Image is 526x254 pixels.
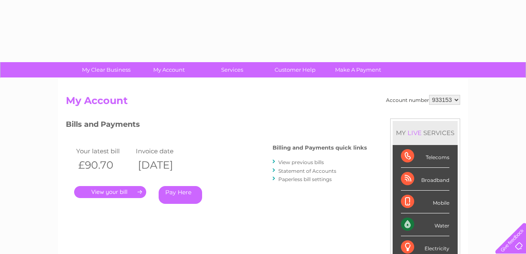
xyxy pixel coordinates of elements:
a: Pay Here [159,186,202,204]
a: Customer Help [261,62,329,77]
a: Make A Payment [324,62,392,77]
div: Water [401,213,449,236]
th: £90.70 [74,157,134,174]
th: [DATE] [134,157,193,174]
a: Paperless bill settings [278,176,332,182]
div: Broadband [401,168,449,191]
td: Your latest bill [74,145,134,157]
div: Account number [386,95,460,105]
td: Invoice date [134,145,193,157]
div: LIVE [406,129,423,137]
div: Telecoms [401,145,449,168]
a: . [74,186,146,198]
a: Statement of Accounts [278,168,336,174]
div: Mobile [401,191,449,213]
a: My Clear Business [72,62,140,77]
a: Services [198,62,266,77]
a: View previous bills [278,159,324,165]
h2: My Account [66,95,460,111]
div: MY SERVICES [393,121,458,145]
a: My Account [135,62,203,77]
h3: Bills and Payments [66,119,367,133]
h4: Billing and Payments quick links [273,145,367,151]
